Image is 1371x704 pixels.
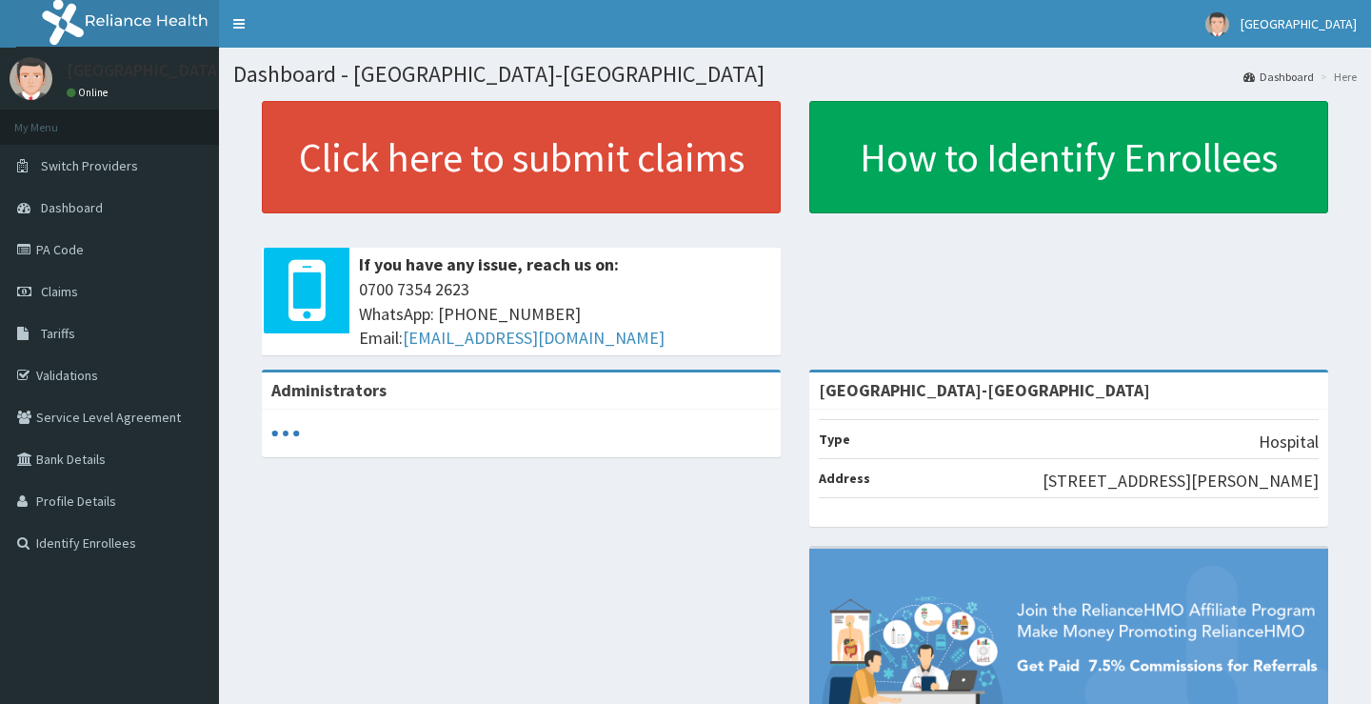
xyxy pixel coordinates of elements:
b: Type [819,431,850,448]
h1: Dashboard - [GEOGRAPHIC_DATA]-[GEOGRAPHIC_DATA] [233,62,1357,87]
p: [STREET_ADDRESS][PERSON_NAME] [1043,469,1319,493]
li: Here [1316,69,1357,85]
b: Address [819,470,870,487]
span: Dashboard [41,199,103,216]
a: Click here to submit claims [262,101,781,213]
a: [EMAIL_ADDRESS][DOMAIN_NAME] [403,327,665,349]
span: Tariffs [41,325,75,342]
a: How to Identify Enrollees [809,101,1328,213]
span: [GEOGRAPHIC_DATA] [1241,15,1357,32]
img: User Image [1205,12,1229,36]
b: Administrators [271,379,387,401]
svg: audio-loading [271,419,300,448]
strong: [GEOGRAPHIC_DATA]-[GEOGRAPHIC_DATA] [819,379,1150,401]
a: Online [67,86,112,99]
b: If you have any issue, reach us on: [359,253,619,275]
span: Switch Providers [41,157,138,174]
span: 0700 7354 2623 WhatsApp: [PHONE_NUMBER] Email: [359,277,771,351]
p: [GEOGRAPHIC_DATA] [67,62,224,79]
img: User Image [10,57,52,100]
span: Claims [41,283,78,300]
p: Hospital [1259,430,1319,454]
a: Dashboard [1243,69,1314,85]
